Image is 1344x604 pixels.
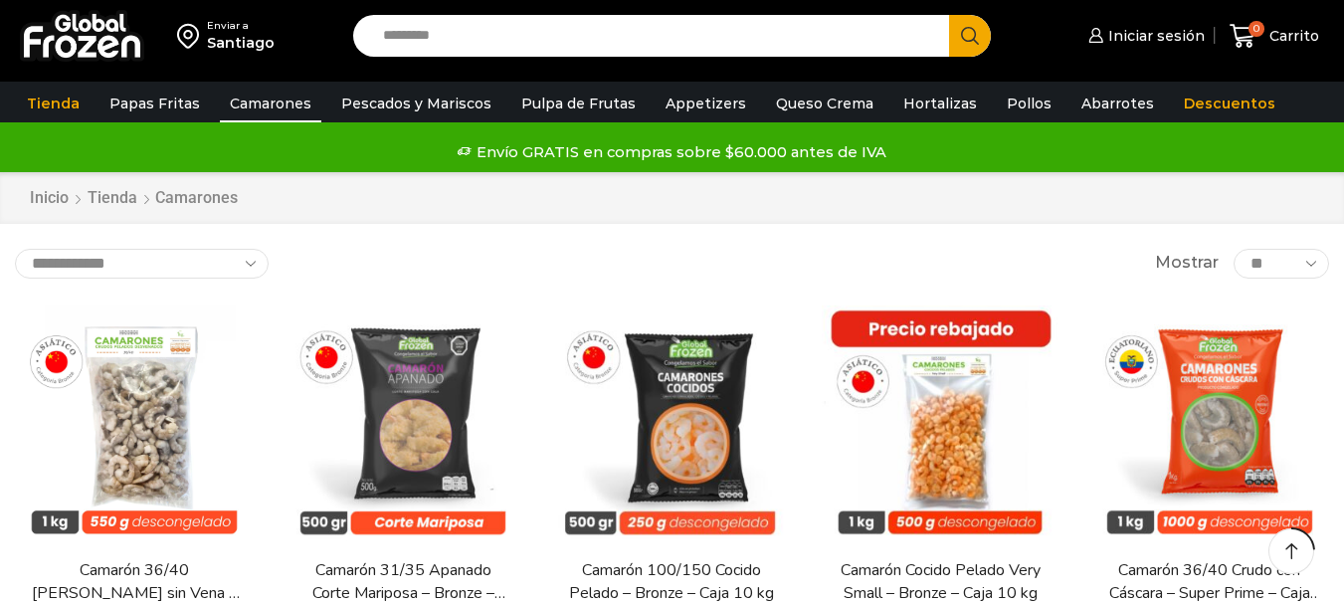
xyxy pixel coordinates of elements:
a: Tienda [17,85,90,122]
a: Queso Crema [766,85,883,122]
span: Mostrar [1155,252,1219,275]
a: Papas Fritas [99,85,210,122]
span: Iniciar sesión [1103,26,1205,46]
a: Inicio [29,187,70,210]
a: 0 Carrito [1225,13,1324,60]
div: Santiago [207,33,275,53]
a: Appetizers [656,85,756,122]
a: Tienda [87,187,138,210]
span: 0 [1248,21,1264,37]
nav: Breadcrumb [29,187,238,210]
a: Abarrotes [1071,85,1164,122]
a: Camarones [220,85,321,122]
a: Hortalizas [893,85,987,122]
a: Pollos [997,85,1061,122]
div: Enviar a [207,19,275,33]
select: Pedido de la tienda [15,249,269,279]
a: Descuentos [1174,85,1285,122]
h1: Camarones [155,188,238,207]
img: address-field-icon.svg [177,19,207,53]
a: Iniciar sesión [1083,16,1205,56]
a: Pescados y Mariscos [331,85,501,122]
button: Search button [949,15,991,57]
a: Pulpa de Frutas [511,85,646,122]
span: Carrito [1264,26,1319,46]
